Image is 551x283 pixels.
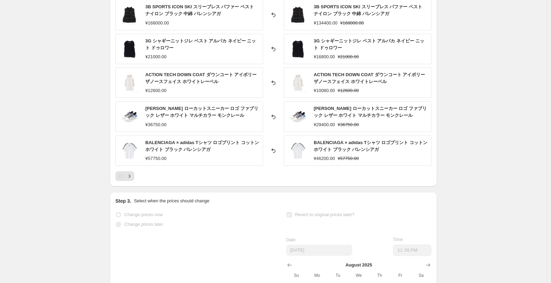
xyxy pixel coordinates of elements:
img: 955539_original_e3f74ae9-a8aa-4f73-9723-90d1eb1d9207_80x.jpg [288,107,308,127]
span: Fr [393,273,408,278]
div: ¥12600.00 [145,87,166,94]
img: 945771_original_d554a4bc-9cb5-49ce-901b-edc3dc434038_80x.jpg [119,39,140,59]
div: ¥36750.00 [145,121,166,128]
span: BALENCIAGA × adidas Tシャツ ロゴプリント コットン ホワイト ブラック バレンシアガ [145,140,259,152]
span: Revert to original prices later? [295,212,355,217]
div: ¥57750.00 [145,155,166,162]
div: ¥21000.00 [145,53,166,60]
input: 12:00 [393,244,432,256]
div: ¥16800.00 [314,53,335,60]
span: ACTION TECH DOWN COAT ダウンコート アイボリー ザノースフェイス ホワイトレーベル [145,72,257,84]
span: Date [286,237,295,242]
span: 3G シャギーニットジレ ベスト アルパカ ネイビー ニット ドゥロワー [145,38,256,50]
h2: Step 3. [115,198,131,204]
th: Wednesday [349,270,369,281]
strike: ¥168000.00 [340,20,364,27]
span: [PERSON_NAME] ローカットスニーカー ロゴ ファブリック レザー ホワイト マルチカラー モンクレール [314,106,427,118]
div: ¥134400.00 [314,20,337,27]
nav: Pagination [115,171,134,181]
div: ¥168000.00 [145,20,169,27]
th: Tuesday [328,270,348,281]
strike: ¥57750.00 [337,155,358,162]
span: Mo [310,273,325,278]
span: Tu [330,273,345,278]
div: ¥10080.00 [314,87,335,94]
img: 939564_original_eb851f32-03c0-4b40-8842-df3afa1eaabf_80x.jpg [119,72,140,93]
th: Saturday [411,270,432,281]
span: 3B SPORTS ICON SKI スリーブレス パファー ベスト ナイロン ブラック 中綿 バレンシアガ [145,4,254,16]
span: Sa [414,273,429,278]
strike: ¥21000.00 [337,53,358,60]
div: ¥46200.00 [314,155,335,162]
strike: ¥12600.00 [337,87,358,94]
span: Time [393,237,403,242]
img: 951117_original_80x.jpg [119,140,140,161]
span: We [351,273,366,278]
strike: ¥36750.00 [337,121,358,128]
button: Show previous month, July 2025 [285,260,294,270]
th: Monday [307,270,328,281]
button: Next [125,171,134,181]
th: Sunday [286,270,307,281]
img: 945771_original_d554a4bc-9cb5-49ce-901b-edc3dc434038_80x.jpg [288,39,308,59]
button: Show next month, September 2025 [423,260,433,270]
span: 3G シャギーニットジレ ベスト アルパカ ネイビー ニット ドゥロワー [314,38,424,50]
span: Change prices later [124,222,163,227]
th: Friday [390,270,410,281]
span: [PERSON_NAME] ローカットスニーカー ロゴ ファブリック レザー ホワイト マルチカラー モンクレール [145,106,258,118]
span: 3B SPORTS ICON SKI スリーブレス パファー ベスト ナイロン ブラック 中綿 バレンシアガ [314,4,422,16]
img: 959009_original_be1b63d0-9615-446b-b41e-4e1d9903a89d_80x.jpg [288,4,308,25]
span: Th [372,273,387,278]
span: ACTION TECH DOWN COAT ダウンコート アイボリー ザノースフェイス ホワイトレーベル [314,72,425,84]
span: Change prices now [124,212,163,217]
span: Su [289,273,304,278]
p: Select when the prices should change [134,198,209,204]
input: 9/1/2025 [286,245,352,256]
img: 959009_original_be1b63d0-9615-446b-b41e-4e1d9903a89d_80x.jpg [119,4,140,25]
span: BALENCIAGA × adidas Tシャツ ロゴプリント コットン ホワイト ブラック バレンシアガ [314,140,427,152]
th: Thursday [369,270,390,281]
img: 939564_original_eb851f32-03c0-4b40-8842-df3afa1eaabf_80x.jpg [288,72,308,93]
img: 951117_original_80x.jpg [288,140,308,161]
img: 955539_original_e3f74ae9-a8aa-4f73-9723-90d1eb1d9207_80x.jpg [119,107,140,127]
div: ¥29400.00 [314,121,335,128]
